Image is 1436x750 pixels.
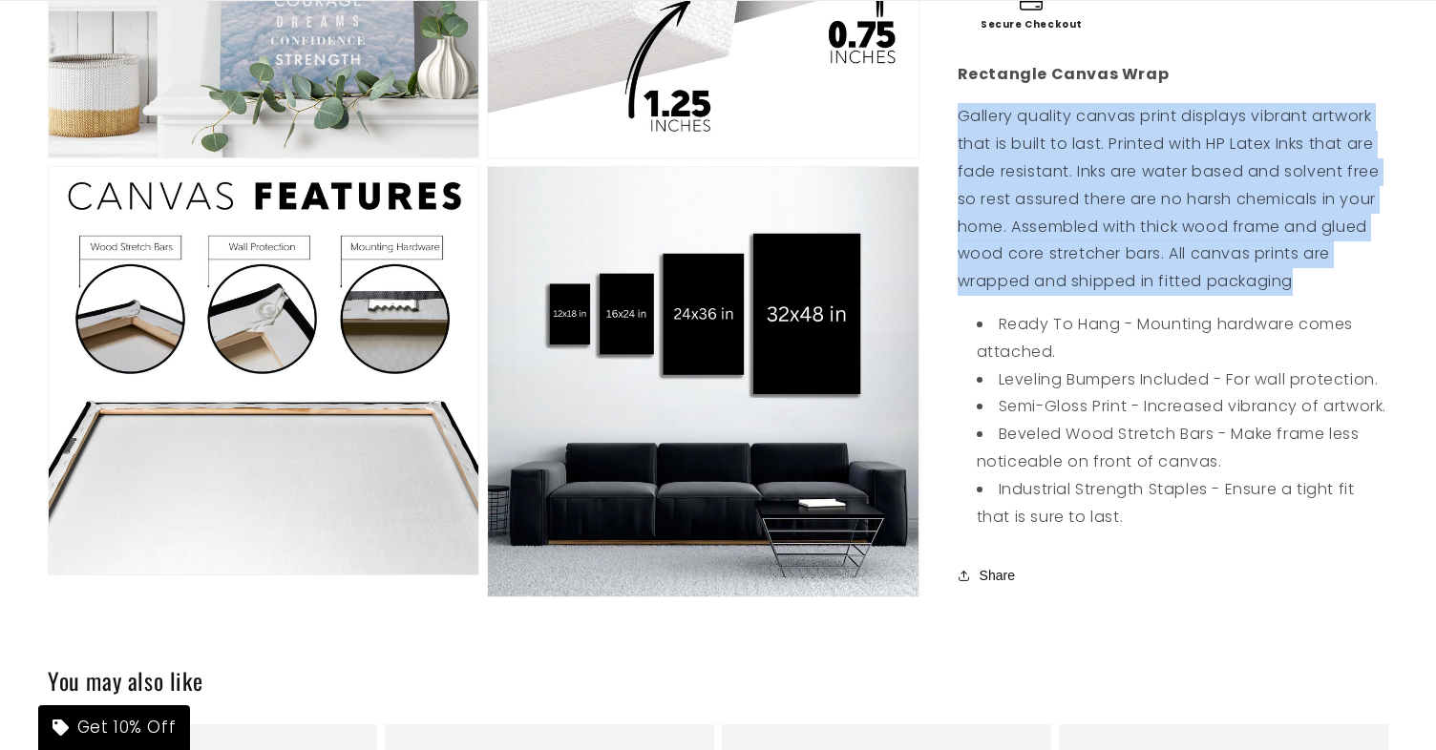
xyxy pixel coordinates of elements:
li: Ready To Hang - Mounting hardware comes attached. [977,312,1388,367]
li: Semi-Gloss Print - Increased vibrancy of artwork. [977,394,1388,422]
span: Secure Checkout [981,20,1083,30]
p: Gallery quality canvas print displays vibrant artwork that is built to last. Printed with HP Late... [958,104,1388,297]
div: Get 10% Off [38,705,190,750]
li: Industrial Strength Staples - Ensure a tight fit that is sure to last. [977,476,1388,531]
li: Beveled Wood Stretch Bars - Make frame less noticeable on front of canvas. [977,422,1388,477]
strong: Rectangle Canvas Wrap [958,63,1170,85]
li: Leveling Bumpers Included - For wall protection. [977,366,1388,394]
h2: You may also like [48,666,1388,696]
button: Share [958,555,1021,597]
